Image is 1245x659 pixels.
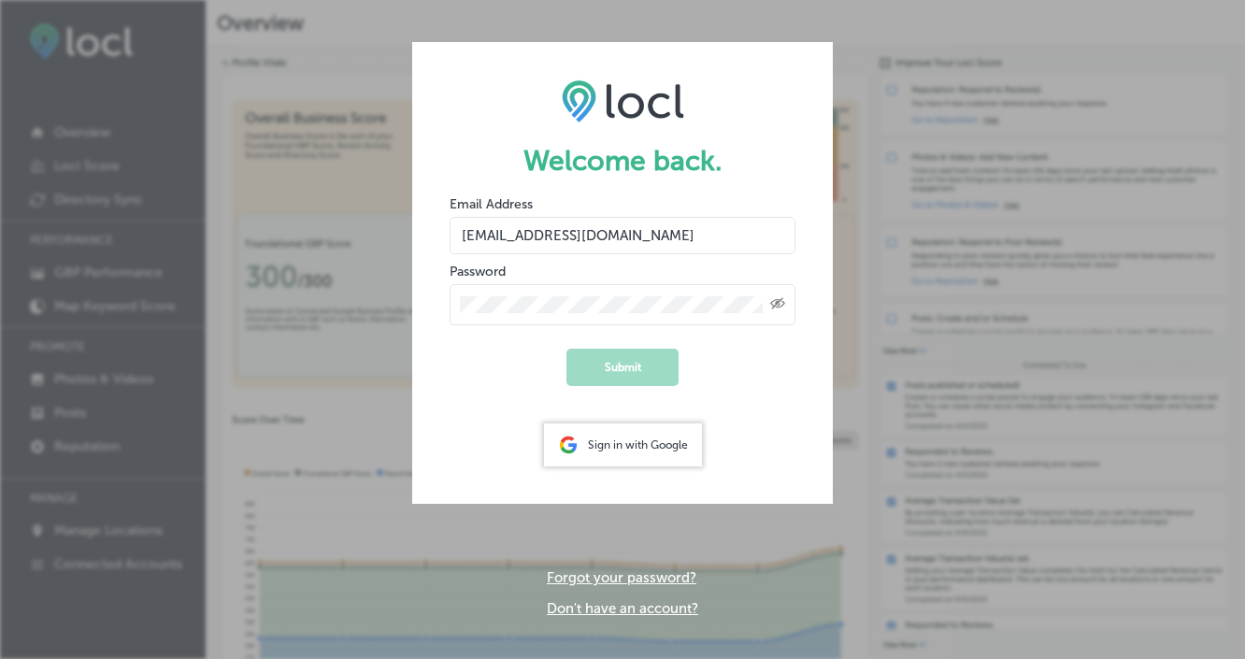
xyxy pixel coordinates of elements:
[562,79,684,122] img: LOCL logo
[450,264,506,279] label: Password
[450,144,795,178] h1: Welcome back.
[566,349,679,386] button: Submit
[547,600,698,617] a: Don't have an account?
[770,296,785,313] span: Toggle password visibility
[450,196,533,212] label: Email Address
[547,569,696,586] a: Forgot your password?
[544,423,702,466] div: Sign in with Google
